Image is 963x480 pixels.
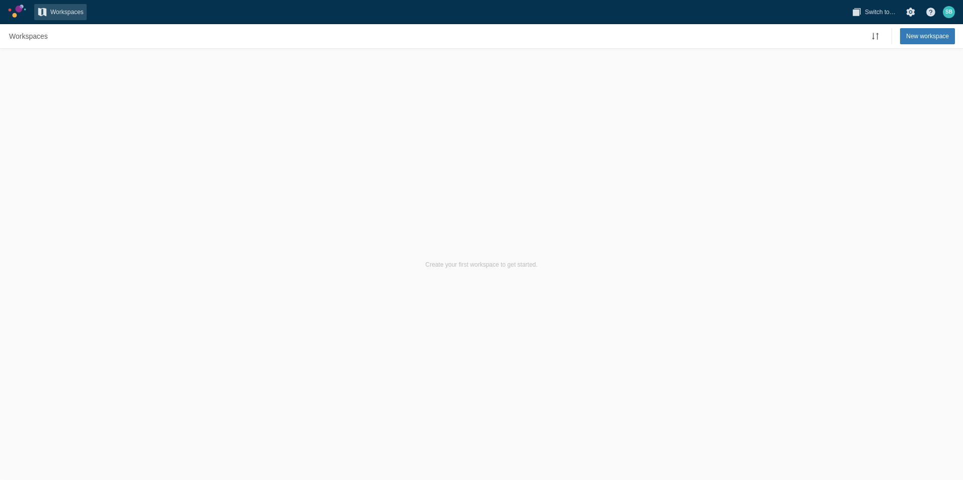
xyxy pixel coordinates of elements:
button: Switch to… [849,4,899,20]
span: Workspaces [50,7,84,17]
a: Workspaces [6,28,51,44]
span: Create your first workspace to get started. [426,261,538,268]
a: Workspaces [34,4,87,20]
nav: Breadcrumb [6,28,51,44]
button: New workspace [900,28,955,44]
span: Workspaces [9,31,48,41]
div: SB [943,6,955,18]
span: Switch to… [865,7,896,17]
span: New workspace [906,31,949,41]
